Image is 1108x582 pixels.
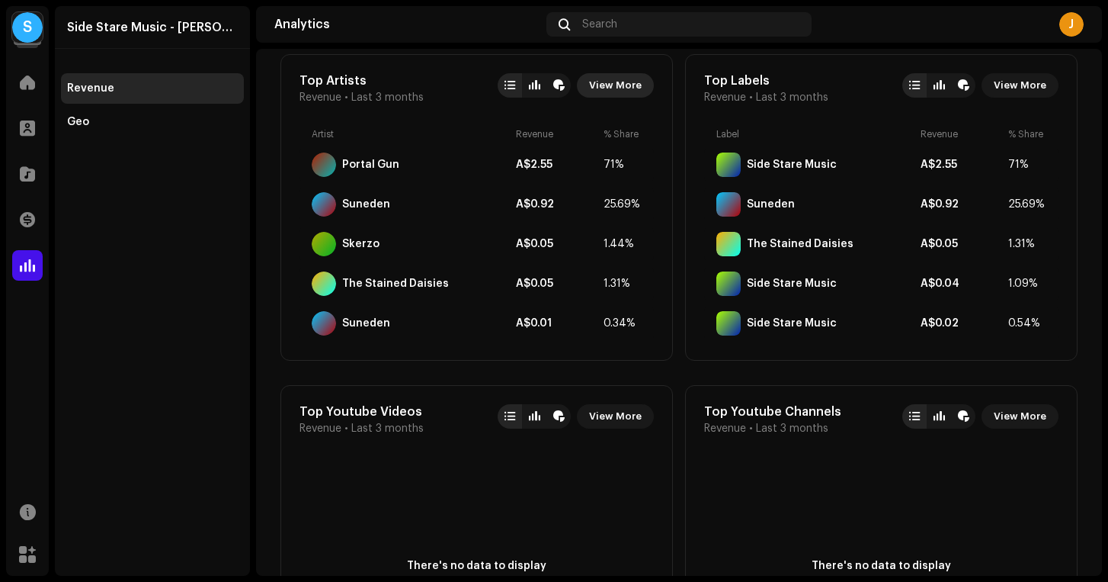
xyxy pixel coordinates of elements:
div: J [1059,12,1084,37]
div: A$2.55 [516,159,597,171]
span: Last 3 months [351,92,424,104]
button: View More [982,404,1058,429]
div: 1.31% [1008,238,1046,250]
div: 1.31% [604,278,642,290]
div: 71% [1008,159,1046,171]
div: 25.69% [1008,198,1046,211]
button: View More [577,73,654,98]
div: A$0.01 [516,317,597,330]
span: Search [582,18,617,31]
div: The Stained Daisies [747,238,853,250]
div: Top Labels [704,73,828,88]
div: Artist [312,128,510,140]
div: % Share [1008,128,1046,140]
span: • [749,423,753,435]
div: A$0.02 [921,317,1002,330]
div: Side Stare Music [747,317,837,330]
div: % Share [604,128,642,140]
re-m-nav-item: Geo [61,107,244,137]
div: Portal Gun [342,159,399,171]
div: 1.44% [604,238,642,250]
div: A$0.05 [516,278,597,290]
span: Revenue [704,92,746,104]
div: Top Youtube Videos [299,404,424,420]
div: A$2.55 [921,159,1002,171]
span: Last 3 months [756,423,828,435]
span: • [344,92,348,104]
div: S [12,12,43,43]
span: Last 3 months [351,423,424,435]
div: Geo [67,116,89,128]
div: A$0.92 [516,198,597,211]
span: Revenue [704,423,746,435]
div: 1.09% [1008,278,1046,290]
span: Last 3 months [756,92,828,104]
button: View More [982,73,1058,98]
div: 25.69% [604,198,642,211]
button: View More [577,404,654,429]
div: A$0.05 [921,238,1002,250]
div: Analytics [274,18,540,31]
div: Label [716,128,914,140]
div: Side Stare Music [747,159,837,171]
span: View More [589,70,642,101]
div: 0.34% [604,317,642,330]
span: There's no data to display [812,558,951,574]
div: Side Stare Music [747,278,837,290]
span: • [344,423,348,435]
div: Top Youtube Channels [704,404,841,420]
re-m-nav-item: Revenue [61,73,244,104]
div: A$0.05 [516,238,597,250]
div: Revenue [67,82,114,95]
div: A$0.04 [921,278,1002,290]
div: 0.54% [1008,317,1046,330]
div: Suneden [747,198,795,211]
span: There's no data to display [407,558,546,574]
span: Revenue [299,92,341,104]
div: Revenue [921,128,1002,140]
span: Revenue [299,423,341,435]
div: The Stained Daisies [342,278,449,290]
span: View More [994,401,1046,432]
div: Skerzo [342,238,379,250]
span: • [749,92,753,104]
div: Suneden [342,317,390,330]
div: Top Artists [299,73,424,88]
div: 71% [604,159,642,171]
span: View More [994,70,1046,101]
div: Revenue [516,128,597,140]
div: A$0.92 [921,198,1002,211]
span: View More [589,401,642,432]
div: Suneden [342,198,390,211]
